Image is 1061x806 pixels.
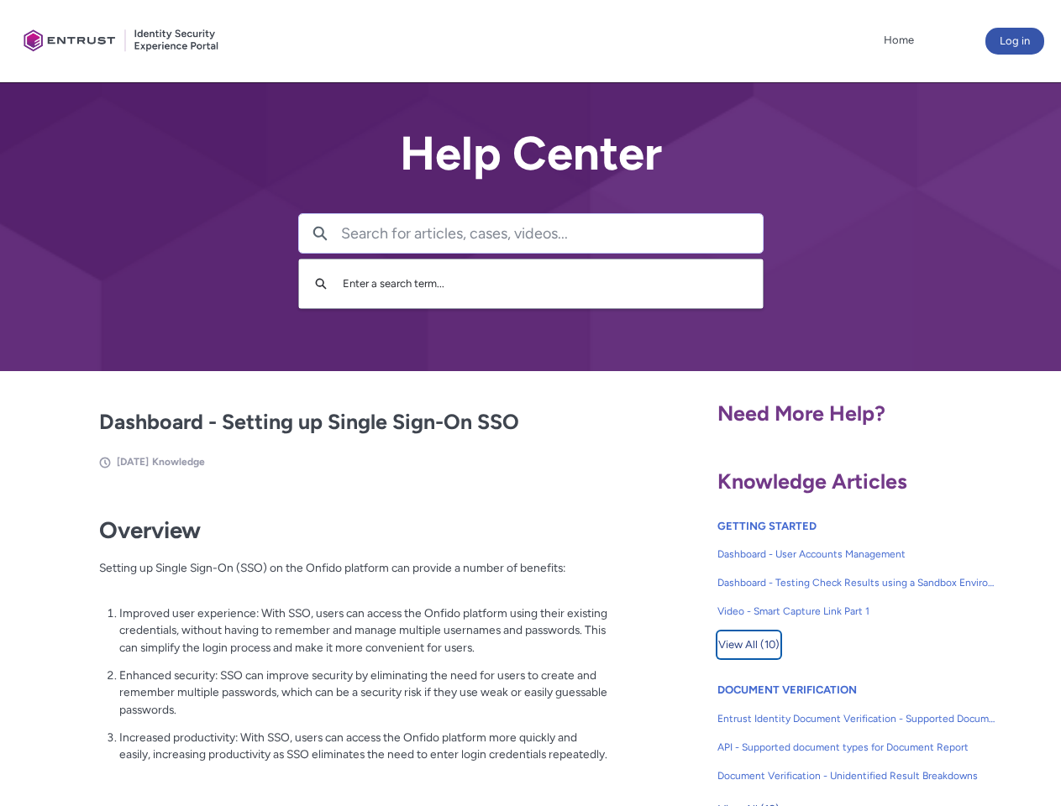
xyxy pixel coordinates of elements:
a: Dashboard - User Accounts Management [717,540,996,568]
button: View All (10) [717,631,780,658]
h2: Help Center [298,128,764,180]
p: Increased productivity: With SSO, users can access the Onfido platform more quickly and easily, i... [119,729,608,763]
span: Video - Smart Capture Link Part 1 [717,604,996,619]
span: Knowledge Articles [717,468,907,494]
button: Search [299,214,341,253]
input: Search for articles, cases, videos... [341,214,763,253]
a: Video - Smart Capture Link Part 1 [717,597,996,625]
span: Need More Help? [717,400,885,426]
a: Home [880,28,918,53]
a: API - Supported document types for Document Report [717,733,996,762]
a: Document Verification - Unidentified Result Breakdowns [717,762,996,790]
button: Search [307,268,334,300]
p: Improved user experience: With SSO, users can access the Onfido platform using their existing cre... [119,604,608,657]
strong: Overview [99,516,201,544]
span: Dashboard - User Accounts Management [717,547,996,562]
span: Dashboard - Testing Check Results using a Sandbox Environment [717,575,996,590]
span: Document Verification - Unidentified Result Breakdowns [717,768,996,783]
a: Dashboard - Testing Check Results using a Sandbox Environment [717,568,996,597]
span: API - Supported document types for Document Report [717,740,996,755]
button: Log in [985,28,1044,55]
span: [DATE] [117,456,149,468]
p: Setting up Single Sign-On (SSO) on the Onfido platform can provide a number of benefits: [99,559,608,594]
span: View All (10) [718,632,780,657]
li: Knowledge [152,454,205,469]
span: Entrust Identity Document Verification - Supported Document type and size [717,711,996,726]
p: Enhanced security: SSO can improve security by eliminating the need for users to create and remem... [119,667,608,719]
a: DOCUMENT VERIFICATION [717,683,857,696]
span: Enter a search term... [343,277,444,290]
h2: Dashboard - Setting up Single Sign-On SSO [99,406,608,438]
a: GETTING STARTED [717,520,817,532]
a: Entrust Identity Document Verification - Supported Document type and size [717,704,996,733]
